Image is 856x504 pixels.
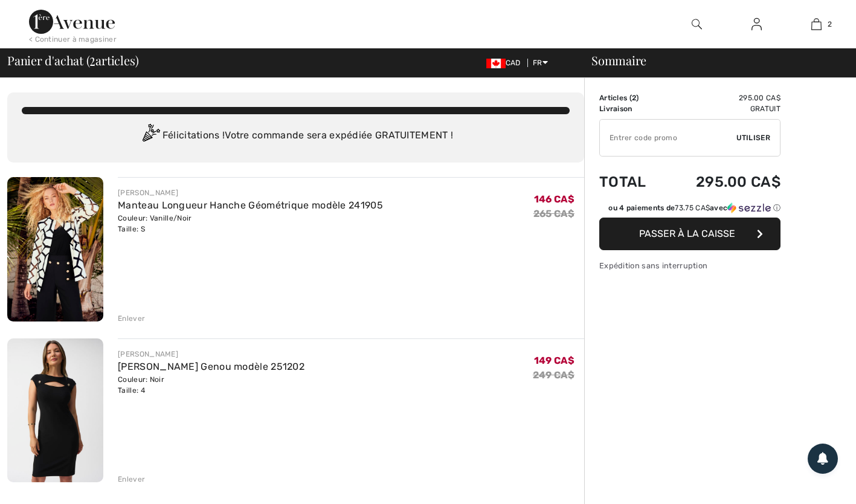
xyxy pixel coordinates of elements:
[7,338,103,482] img: Robe Fourreau Genou modèle 251202
[736,132,770,143] span: Utiliser
[599,103,664,114] td: Livraison
[787,17,846,31] a: 2
[486,59,526,67] span: CAD
[599,92,664,103] td: Articles ( )
[608,202,780,213] div: ou 4 paiements de avec
[7,54,138,66] span: Panier d'achat ( articles)
[29,10,115,34] img: 1ère Avenue
[600,120,736,156] input: Code promo
[534,355,574,366] span: 149 CA$
[533,369,574,381] s: 249 CA$
[727,202,771,213] img: Sezzle
[599,218,780,250] button: Passer à la caisse
[118,313,145,324] div: Enlever
[599,202,780,218] div: ou 4 paiements de73.75 CA$avecSezzle Cliquez pour en savoir plus sur Sezzle
[811,17,822,31] img: Mon panier
[599,260,780,271] div: Expédition sans interruption
[599,161,664,202] td: Total
[751,17,762,31] img: Mes infos
[533,59,548,67] span: FR
[118,361,304,372] a: [PERSON_NAME] Genou modèle 251202
[118,474,145,485] div: Enlever
[639,228,735,239] span: Passer à la caisse
[89,51,95,67] span: 2
[664,92,780,103] td: 295.00 CA$
[118,199,383,211] a: Manteau Longueur Hanche Géométrique modèle 241905
[828,19,832,30] span: 2
[118,374,304,396] div: Couleur: Noir Taille: 4
[664,161,780,202] td: 295.00 CA$
[534,193,574,205] span: 146 CA$
[118,187,383,198] div: [PERSON_NAME]
[118,349,304,360] div: [PERSON_NAME]
[138,124,163,148] img: Congratulation2.svg
[533,208,574,219] s: 265 CA$
[664,103,780,114] td: Gratuit
[675,204,710,212] span: 73.75 CA$
[692,17,702,31] img: recherche
[632,94,636,102] span: 2
[29,34,117,45] div: < Continuer à magasiner
[742,17,771,32] a: Se connecter
[577,54,849,66] div: Sommaire
[118,213,383,234] div: Couleur: Vanille/Noir Taille: S
[22,124,570,148] div: Félicitations ! Votre commande sera expédiée GRATUITEMENT !
[7,177,103,321] img: Manteau Longueur Hanche Géométrique modèle 241905
[486,59,506,68] img: Canadian Dollar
